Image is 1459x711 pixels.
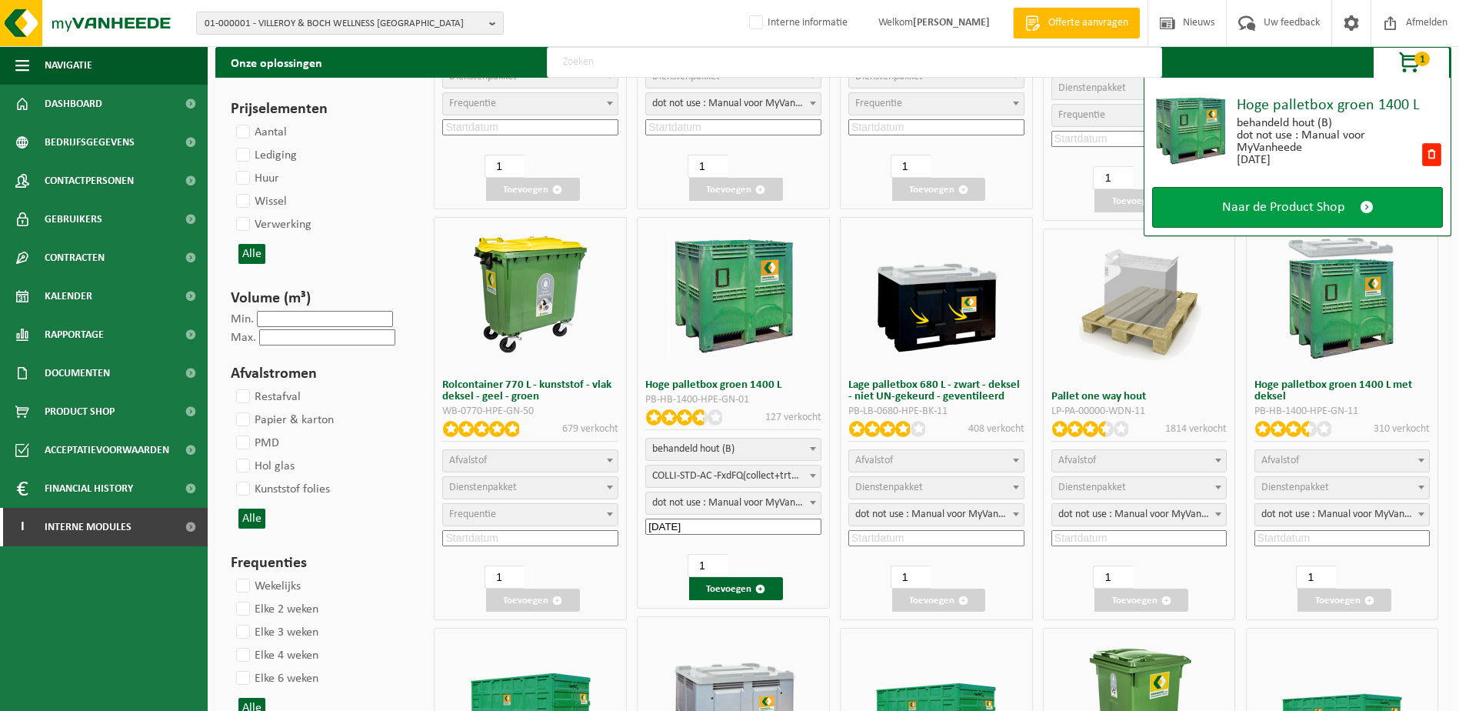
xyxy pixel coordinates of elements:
[1237,117,1421,129] div: behandeld hout (B)
[231,313,254,325] label: Min.
[45,200,102,239] span: Gebruikers
[45,354,110,392] span: Documenten
[196,12,504,35] button: 01-000001 - VILLEROY & BOCH WELLNESS [GEOGRAPHIC_DATA]
[646,466,821,487] span: COLLI-STD-AC -FxdFQ(collect+trtmt)/SCOT -Exch withoutCallout (SP-M-000032)
[465,229,596,360] img: WB-0770-HPE-GN-50
[1093,166,1133,189] input: 1
[1237,98,1443,113] div: Hoge palletbox groen 1400 L
[1237,129,1421,154] div: dot not use : Manual voor MyVanheede
[848,503,1024,526] span: dot not use : Manual voor MyVanheede
[1093,566,1133,589] input: 1
[689,577,783,600] button: Toevoegen
[1013,8,1140,38] a: Offerte aanvragen
[645,379,821,391] h3: Hoge palletbox groen 1400 L
[1051,503,1227,526] span: dot not use : Manual voor MyVanheede
[562,421,618,437] p: 679 verkocht
[442,406,618,417] div: WB-0770-HPE-GN-50
[45,431,169,469] span: Acceptatievoorwaarden
[645,519,821,535] input: Startdatum
[855,98,902,109] span: Frequentie
[233,621,318,644] label: Elke 3 weken
[1051,391,1227,402] h3: Pallet one way hout
[449,509,496,520] span: Frequentie
[848,119,1024,135] input: Startdatum
[1074,241,1204,372] img: LP-PA-00000-WDN-11
[449,482,517,493] span: Dienstenpakket
[1044,15,1132,31] span: Offerte aanvragen
[646,93,821,115] span: dot not use : Manual voor MyVanheede
[848,406,1024,417] div: PB-LB-0680-HPE-BK-11
[1297,589,1391,612] button: Toevoegen
[233,598,318,621] label: Elke 2 weken
[231,98,406,121] h3: Prijselementen
[668,229,799,360] img: PB-HB-1400-HPE-GN-01
[231,362,406,386] h3: Afvalstromen
[45,392,115,431] span: Product Shop
[15,508,29,546] span: I
[233,121,287,144] label: Aantal
[1222,199,1344,215] span: Naar de Product Shop
[238,244,265,264] button: Alle
[645,92,821,115] span: dot not use : Manual voor MyVanheede
[486,589,580,612] button: Toevoegen
[233,478,330,501] label: Kunststof folies
[849,504,1024,526] span: dot not use : Manual voor MyVanheede
[855,482,923,493] span: Dienstenpakket
[1058,82,1126,94] span: Dienstenpakket
[231,552,406,575] h3: Frequenties
[891,566,931,589] input: 1
[1374,421,1430,437] p: 310 verkocht
[1058,455,1096,466] span: Afvalstof
[855,455,893,466] span: Afvalstof
[1051,131,1227,147] input: Startdatum
[442,530,618,546] input: Startdatum
[645,395,821,406] div: PB-HB-1400-HPE-GN-01
[1051,406,1227,417] div: LP-PA-00000-WDN-11
[1058,109,1105,121] span: Frequentie
[1261,455,1299,466] span: Afvalstof
[1281,229,1402,360] img: PB-HB-1400-HPE-GN-11
[233,667,318,690] label: Elke 6 weken
[485,155,525,178] input: 1
[891,155,931,178] input: 1
[233,644,318,667] label: Elke 4 weken
[1254,530,1431,546] input: Startdatum
[231,332,256,344] label: Max.
[848,379,1024,402] h3: Lage palletbox 680 L - zwart - deksel - niet UN-gekeurd - geventileerd
[645,492,821,515] span: dot not use : Manual voor MyVanheede
[646,492,821,514] span: dot not use : Manual voor MyVanheede
[892,178,986,201] button: Toevoegen
[45,315,104,354] span: Rapportage
[765,409,821,426] p: 127 verkocht
[1296,566,1336,589] input: 1
[233,409,334,432] label: Papier & karton
[645,119,821,135] input: Startdatum
[45,277,92,315] span: Kalender
[1094,589,1188,612] button: Toevoegen
[1051,530,1227,546] input: Startdatum
[688,554,728,577] input: 1
[45,162,134,200] span: Contactpersonen
[646,439,821,460] span: behandeld hout (B)
[485,566,525,589] input: 1
[746,12,848,35] label: Interne informatie
[968,421,1024,437] p: 408 verkocht
[233,167,279,190] label: Huur
[848,530,1024,546] input: Startdatum
[1237,154,1421,166] div: [DATE]
[1254,379,1431,402] h3: Hoge palletbox groen 1400 L met deksel
[547,47,1162,78] input: Zoeken
[645,438,821,461] span: behandeld hout (B)
[442,119,618,135] input: Startdatum
[45,469,133,508] span: Financial History
[689,178,783,201] button: Toevoegen
[1254,503,1431,526] span: dot not use : Manual voor MyVanheede
[233,144,297,167] label: Lediging
[645,465,821,488] span: COLLI-STD-AC -FxdFQ(collect+trtmt)/SCOT -Exch withoutCallout (SP-M-000032)
[486,178,580,201] button: Toevoegen
[45,239,105,277] span: Contracten
[1261,482,1329,493] span: Dienstenpakket
[215,47,338,78] h2: Onze oplossingen
[233,213,311,236] label: Verwerking
[231,287,406,310] h3: Volume (m³)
